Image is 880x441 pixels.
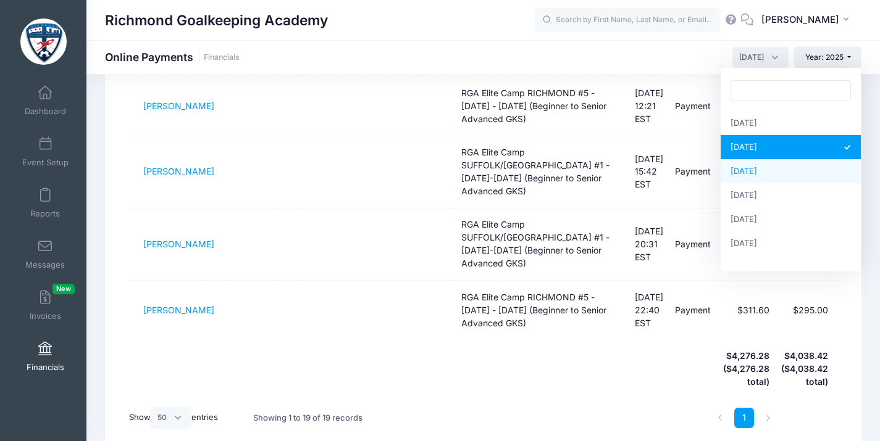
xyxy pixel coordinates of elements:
td: $311.60 [717,76,776,136]
td: [DATE] 12:21 EST [629,76,669,136]
span: Year: 2025 [805,52,844,62]
td: $249.13 [717,208,776,281]
td: $311.60 [717,281,776,339]
a: [PERSON_NAME] [143,305,214,315]
li: [DATE] [721,159,861,183]
td: Payment [669,208,717,281]
li: [DATE] [721,111,861,135]
td: RGA Elite Camp SUFFOLK/[GEOGRAPHIC_DATA] #1 -[DATE]-[DATE] (Beginner to Senior Advanced GKS) [455,208,629,281]
span: July 2025 [732,47,789,68]
span: Event Setup [22,157,69,168]
td: Payment [669,136,717,208]
a: Dashboard [16,79,75,122]
td: RGA Elite Camp RICHMOND #5 -[DATE] - [DATE] (Beginner to Senior Advanced GKS) [455,76,629,136]
a: Financials [204,53,240,62]
label: Show entries [129,407,218,428]
a: [PERSON_NAME] [143,239,214,249]
a: Messages [16,233,75,276]
select: Showentries [151,407,191,428]
input: Search by First Name, Last Name, or Email... [535,8,720,33]
button: Year: 2025 [794,47,861,68]
span: New [52,284,75,294]
a: Reports [16,181,75,225]
a: 1 [734,408,755,428]
button: [PERSON_NAME] [753,6,861,35]
li: [DATE] [721,135,861,159]
th: $4,276.28 ($4,276.28 total) [717,340,776,398]
span: [PERSON_NAME] [761,13,839,27]
a: [PERSON_NAME] [143,166,214,176]
td: [DATE] 20:31 EST [629,208,669,281]
div: Showing 1 to 19 of 19 records [253,404,362,432]
a: InvoicesNew [16,284,75,327]
td: $295.00 [775,281,834,339]
a: [PERSON_NAME] [143,101,214,111]
td: [DATE] 15:42 EST [629,136,669,208]
h1: Online Payments [105,51,240,64]
li: [DATE] [721,207,861,231]
span: Financials [27,362,64,373]
img: Richmond Goalkeeping Academy [20,19,67,65]
li: [DATE] [721,255,861,279]
td: [DATE] 22:40 EST [629,281,669,339]
td: RGA Elite Camp SUFFOLK/[GEOGRAPHIC_DATA] #1 -[DATE]-[DATE] (Beginner to Senior Advanced GKS) [455,136,629,208]
td: Payment [669,76,717,136]
td: $249.13 [717,136,776,208]
th: $4,038.42 ($4,038.42 total) [775,340,834,398]
span: July 2025 [739,52,764,63]
li: [DATE] [721,183,861,207]
span: Reports [30,208,60,219]
a: Event Setup [16,130,75,173]
span: Invoices [30,311,61,321]
span: Messages [25,260,65,270]
h1: Richmond Goalkeeping Academy [105,6,328,35]
input: Search [731,80,851,101]
td: Payment [669,281,717,339]
a: Financials [16,335,75,378]
span: Dashboard [25,106,66,117]
li: [DATE] [721,231,861,255]
td: RGA Elite Camp RICHMOND #5 -[DATE] - [DATE] (Beginner to Senior Advanced GKS) [455,281,629,339]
